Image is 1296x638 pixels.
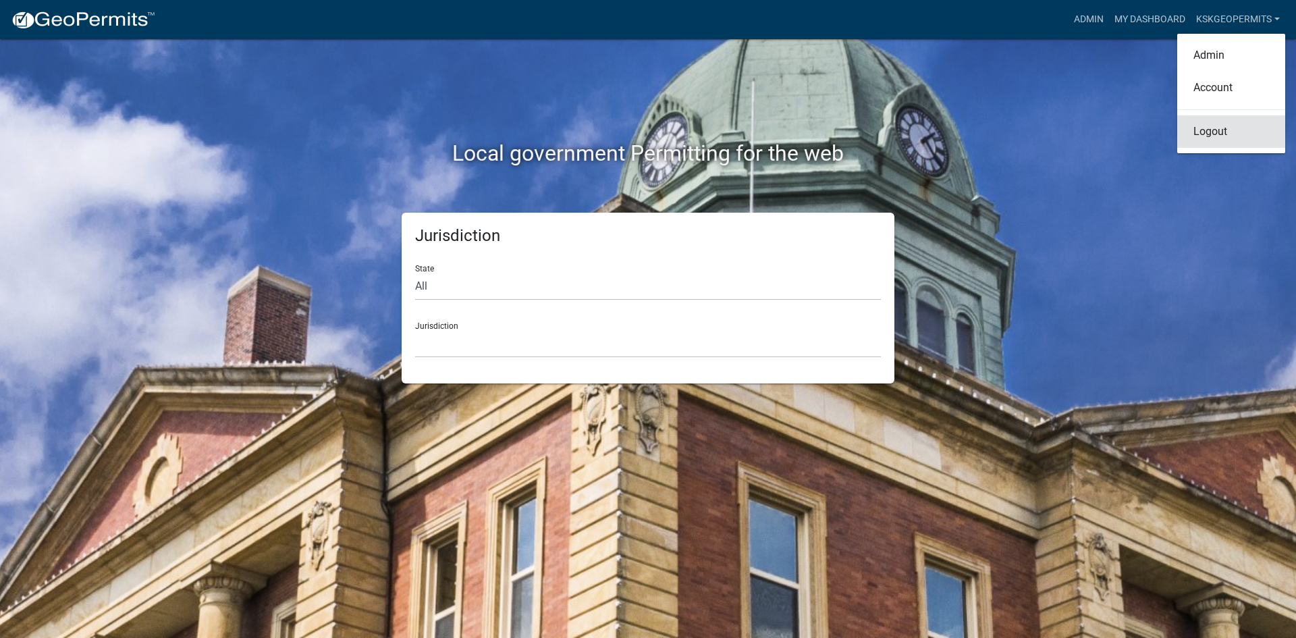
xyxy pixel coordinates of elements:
[1177,115,1285,148] a: Logout
[1191,7,1285,32] a: KSKgeopermits
[273,140,1023,166] h2: Local government Permitting for the web
[1177,39,1285,72] a: Admin
[1069,7,1109,32] a: Admin
[415,226,881,246] h5: Jurisdiction
[1177,34,1285,153] div: KSKgeopermits
[1177,72,1285,104] a: Account
[1109,7,1191,32] a: My Dashboard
